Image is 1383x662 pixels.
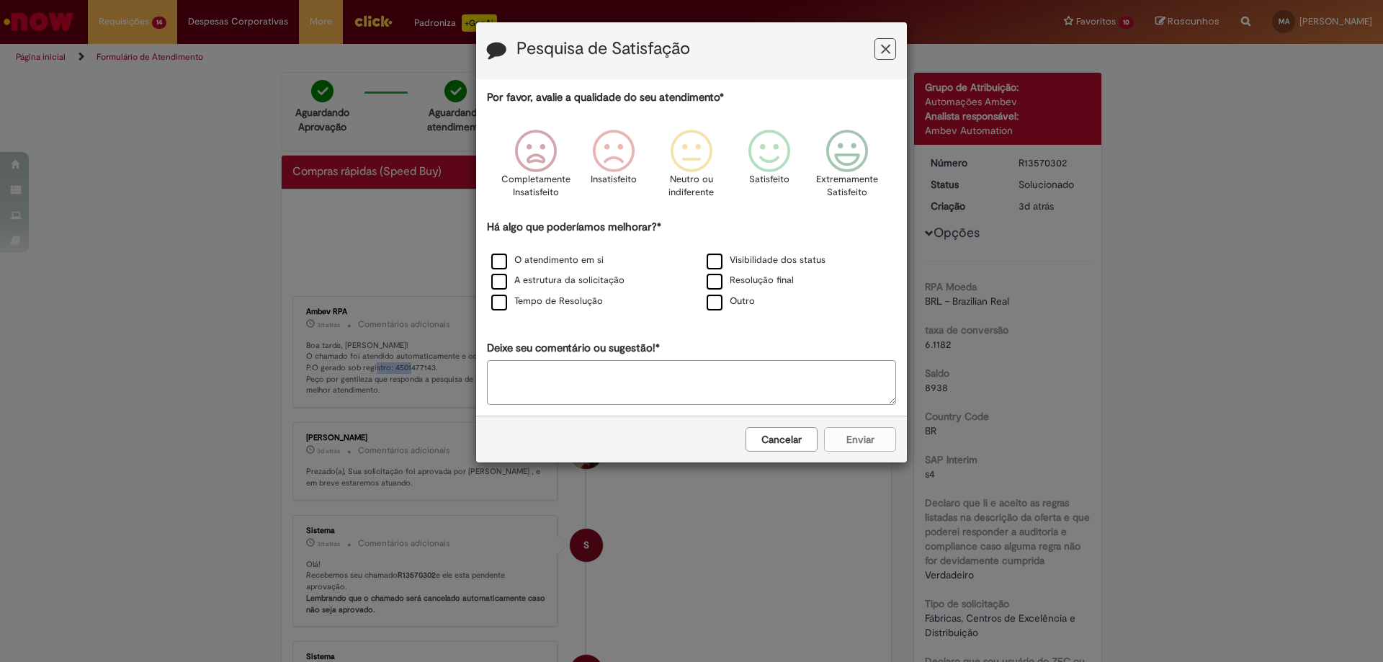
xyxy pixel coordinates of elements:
[707,274,794,287] label: Resolução final
[577,119,650,218] div: Insatisfeito
[491,295,603,308] label: Tempo de Resolução
[733,119,806,218] div: Satisfeito
[498,119,572,218] div: Completamente Insatisfeito
[746,427,818,452] button: Cancelar
[491,254,604,267] label: O atendimento em si
[655,119,728,218] div: Neutro ou indiferente
[487,220,896,313] div: Há algo que poderíamos melhorar?*
[591,173,637,187] p: Insatisfeito
[707,295,755,308] label: Outro
[501,173,570,200] p: Completamente Insatisfeito
[749,173,789,187] p: Satisfeito
[810,119,884,218] div: Extremamente Satisfeito
[666,173,717,200] p: Neutro ou indiferente
[816,173,878,200] p: Extremamente Satisfeito
[516,40,690,58] label: Pesquisa de Satisfação
[491,274,625,287] label: A estrutura da solicitação
[487,341,660,356] label: Deixe seu comentário ou sugestão!*
[487,90,724,105] label: Por favor, avalie a qualidade do seu atendimento*
[707,254,825,267] label: Visibilidade dos status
